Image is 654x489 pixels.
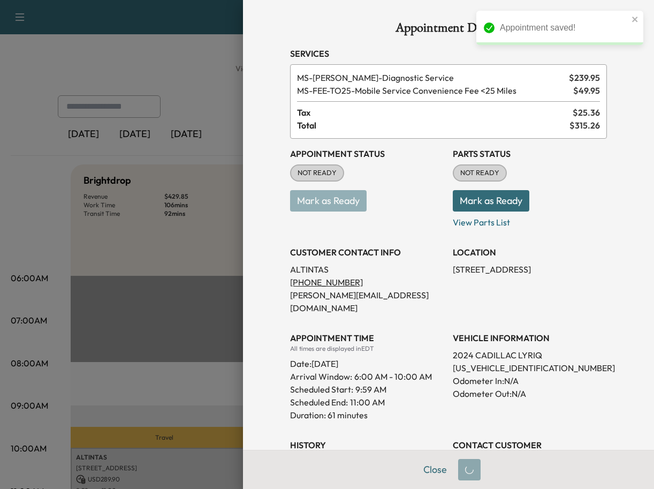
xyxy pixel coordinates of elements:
[290,409,444,422] p: Duration: 61 minutes
[290,383,353,396] p: Scheduled Start:
[453,439,607,452] h3: CONTACT CUSTOMER
[290,277,372,288] a: [PHONE_NUMBER]
[632,15,639,24] button: close
[453,246,607,259] h3: LOCATION
[350,396,385,409] p: 11:00 AM
[453,362,607,374] p: [US_VEHICLE_IDENTIFICATION_NUMBER]
[569,71,600,84] span: $ 239.95
[290,147,444,160] h3: Appointment Status
[290,47,607,60] h3: Services
[291,168,343,178] span: NOT READY
[500,21,628,34] div: Appointment saved!
[454,168,506,178] span: NOT READY
[573,84,600,97] span: $ 49.95
[290,396,348,409] p: Scheduled End:
[453,374,607,387] p: Odometer In: N/A
[453,212,607,229] p: View Parts List
[290,344,444,353] div: All times are displayed in EDT
[290,289,444,314] p: [PERSON_NAME][EMAIL_ADDRESS][DOMAIN_NAME]
[290,21,607,39] h1: Appointment Details
[297,119,569,132] span: Total
[297,106,573,119] span: Tax
[453,349,607,362] p: 2024 CADILLAC LYRIQ
[416,459,454,480] button: Close
[290,353,444,370] div: Date: [DATE]
[290,439,444,452] h3: History
[290,332,444,344] h3: APPOINTMENT TIME
[355,383,386,396] p: 9:59 AM
[453,387,607,400] p: Odometer Out: N/A
[453,147,607,160] h3: Parts Status
[453,263,607,276] p: [STREET_ADDRESS]
[290,370,444,383] p: Arrival Window:
[290,263,444,276] p: ALTINTAS
[290,246,444,259] h3: CUSTOMER CONTACT INFO
[573,106,600,119] span: $ 25.36
[453,332,607,344] h3: VEHICLE INFORMATION
[453,190,529,212] button: Mark as Ready
[297,71,565,84] span: Diagnostic Service
[297,84,569,97] span: Mobile Service Convenience Fee <25 Miles
[569,119,600,132] span: $ 315.26
[354,370,432,383] span: 6:00 AM - 10:00 AM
